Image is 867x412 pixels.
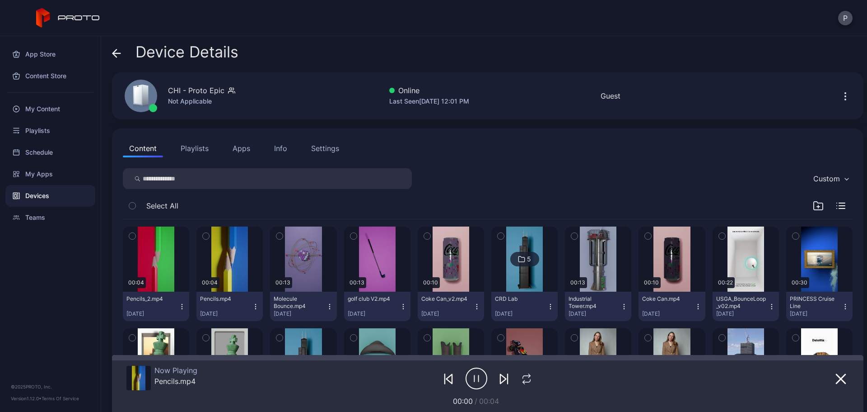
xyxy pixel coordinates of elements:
[569,295,618,310] div: Industrial Tower.mp4
[786,292,853,321] button: PRINCESS Cruise Line[DATE]
[790,295,839,310] div: PRINCESS Cruise Line
[418,292,484,321] button: Coke Can_v2.mp4[DATE]
[168,96,235,107] div: Not Applicable
[479,397,499,406] span: 00:04
[42,396,79,401] a: Terms Of Service
[716,310,768,317] div: [DATE]
[200,310,252,317] div: [DATE]
[601,90,620,101] div: Guest
[268,139,294,157] button: Info
[495,310,547,317] div: [DATE]
[274,295,323,310] div: Molecule Bounce.mp4
[305,139,345,157] button: Settings
[5,120,95,142] a: Playlists
[146,200,178,211] span: Select All
[569,310,620,317] div: [DATE]
[790,310,842,317] div: [DATE]
[135,43,238,61] span: Device Details
[200,295,250,303] div: Pencils.mp4
[5,207,95,228] a: Teams
[389,96,469,107] div: Last Seen [DATE] 12:01 PM
[421,310,473,317] div: [DATE]
[5,163,95,185] a: My Apps
[838,11,853,25] button: P
[421,295,471,303] div: Coke Can_v2.mp4
[226,139,256,157] button: Apps
[5,65,95,87] a: Content Store
[389,85,469,96] div: Online
[348,295,397,303] div: golf club V2.mp4
[5,98,95,120] a: My Content
[642,295,692,303] div: Coke Can.mp4
[475,397,477,406] span: /
[154,377,197,386] div: Pencils.mp4
[311,143,339,154] div: Settings
[348,310,400,317] div: [DATE]
[274,143,287,154] div: Info
[5,43,95,65] a: App Store
[154,366,197,375] div: Now Playing
[11,396,42,401] span: Version 1.12.0 •
[491,292,558,321] button: CRD Lab[DATE]
[123,292,189,321] button: Pencils_2.mp4[DATE]
[126,310,178,317] div: [DATE]
[565,292,631,321] button: Industrial Tower.mp4[DATE]
[813,174,840,183] div: Custom
[126,295,176,303] div: Pencils_2.mp4
[168,85,224,96] div: CHI - Proto Epic
[123,139,163,157] button: Content
[713,292,779,321] button: USGA_BounceLoop_v02.mp4[DATE]
[174,139,215,157] button: Playlists
[344,292,410,321] button: golf club V2.mp4[DATE]
[274,310,326,317] div: [DATE]
[642,310,694,317] div: [DATE]
[270,292,336,321] button: Molecule Bounce.mp4[DATE]
[11,383,90,390] div: © 2025 PROTO, Inc.
[453,397,473,406] span: 00:00
[716,295,766,310] div: USGA_BounceLoop_v02.mp4
[639,292,705,321] button: Coke Can.mp4[DATE]
[809,168,853,189] button: Custom
[527,255,531,263] div: 5
[495,295,545,303] div: CRD Lab
[5,142,95,163] a: Schedule
[196,292,263,321] button: Pencils.mp4[DATE]
[5,185,95,207] a: Devices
